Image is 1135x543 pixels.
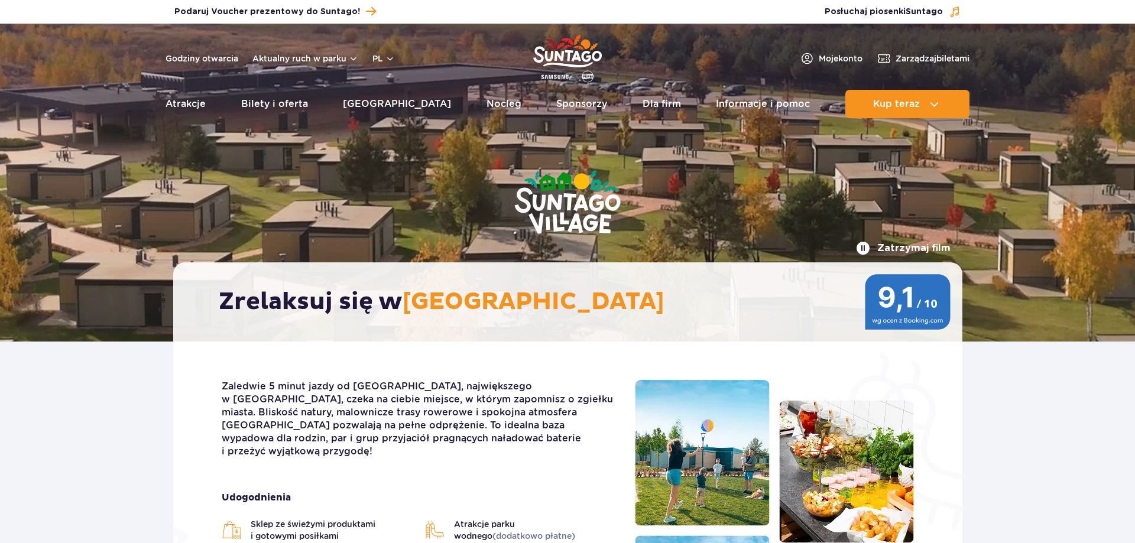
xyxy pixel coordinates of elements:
span: Suntago [906,8,943,16]
button: Zatrzymaj film [856,241,951,255]
img: Suntago Village [467,124,668,282]
span: [GEOGRAPHIC_DATA] [403,287,664,317]
h2: Zrelaksuj się w [219,287,929,317]
a: Godziny otwarcia [166,53,238,64]
a: Mojekonto [800,51,862,66]
a: Atrakcje [166,90,206,118]
a: Informacje i pomoc [716,90,810,118]
a: Bilety i oferta [241,90,308,118]
span: Posłuchaj piosenki [825,6,943,18]
button: Aktualny ruch w parku [252,54,358,63]
a: Dla firm [643,90,681,118]
a: [GEOGRAPHIC_DATA] [343,90,451,118]
a: Nocleg [487,90,521,118]
button: Posłuchaj piosenkiSuntago [825,6,961,18]
span: Zarządzaj biletami [896,53,969,64]
span: Atrakcje parku wodnego [454,518,617,542]
span: Podaruj Voucher prezentowy do Suntago! [174,6,360,18]
p: Zaledwie 5 minut jazdy od [GEOGRAPHIC_DATA], największego w [GEOGRAPHIC_DATA], czeka na ciebie mi... [222,380,617,458]
strong: Udogodnienia [222,491,617,504]
span: Kup teraz [873,99,920,109]
span: (dodatkowo płatne) [492,531,575,541]
a: Park of Poland [533,30,602,84]
a: Sponsorzy [556,90,607,118]
button: Kup teraz [845,90,969,118]
button: pl [372,53,395,64]
a: Zarządzajbiletami [877,51,969,66]
a: Podaruj Voucher prezentowy do Suntago! [174,4,376,19]
span: Sklep ze świeżymi produktami i gotowymi posiłkami [251,518,414,542]
span: Moje konto [819,53,862,64]
img: 9,1/10 wg ocen z Booking.com [865,274,951,330]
